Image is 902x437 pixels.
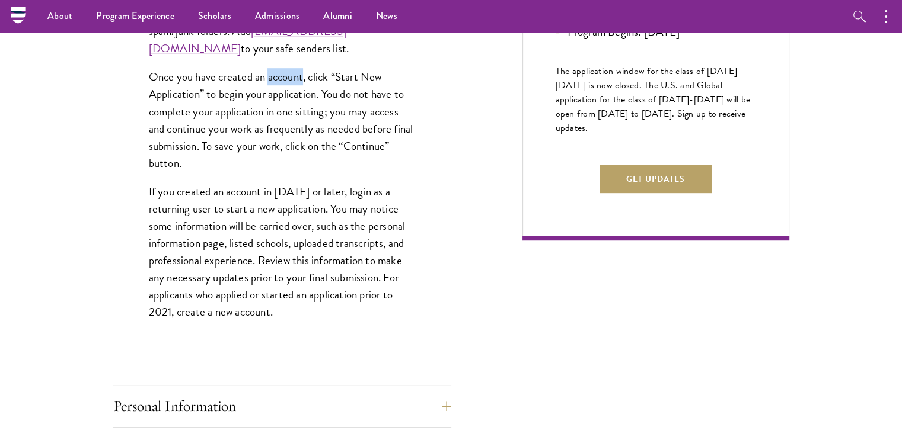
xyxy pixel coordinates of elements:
[149,183,416,321] p: If you created an account in [DATE] or later, login as a returning user to start a new applicatio...
[113,392,451,420] button: Personal Information
[556,64,751,135] span: The application window for the class of [DATE]-[DATE] is now closed. The U.S. and Global applicat...
[149,23,346,57] a: [EMAIL_ADDRESS][DOMAIN_NAME]
[600,165,712,193] button: Get Updates
[149,68,416,171] p: Once you have created an account, click “Start New Application” to begin your application. You do...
